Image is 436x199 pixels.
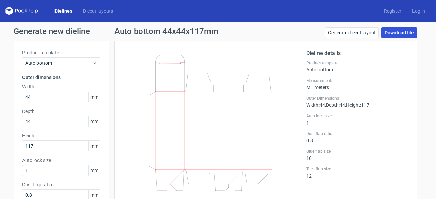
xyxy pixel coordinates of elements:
label: Product template [22,49,100,56]
span: mm [88,116,100,127]
span: Auto bottom [25,60,92,66]
span: , Height : 117 [345,102,369,108]
h3: Outer dimensions [22,74,100,81]
div: 12 [306,166,408,179]
a: Log in [407,7,431,14]
label: Depth [22,108,100,115]
label: Dust flap ratio [22,181,100,188]
label: Outer Dimensions [306,96,408,101]
div: 1 [306,113,408,126]
label: Auto lock size [306,113,408,119]
a: Generate diecut layout [325,27,379,38]
span: mm [88,141,100,151]
label: Tuck flap size [306,166,408,172]
span: mm [88,165,100,176]
div: 0.8 [306,131,408,143]
div: Auto bottom [306,60,408,72]
label: Product template [306,60,408,66]
label: Measurements [306,78,408,83]
label: Width [22,83,100,90]
a: Register [378,7,407,14]
span: mm [88,92,100,102]
label: Glue flap size [306,149,408,154]
label: Dust flap ratio [306,131,408,136]
a: Dielines [49,7,78,14]
label: Height [22,132,100,139]
div: Millimeters [306,78,408,90]
label: Auto lock size [22,157,100,164]
a: Diecut layouts [78,7,119,14]
div: 10 [306,149,408,161]
span: , Depth : 44 [325,102,345,108]
h1: Generate new dieline [14,27,422,35]
span: Width : 44 [306,102,325,108]
h2: Dieline details [306,49,408,57]
h1: Auto bottom 44x44x117mm [114,27,218,35]
a: Download file [381,27,417,38]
